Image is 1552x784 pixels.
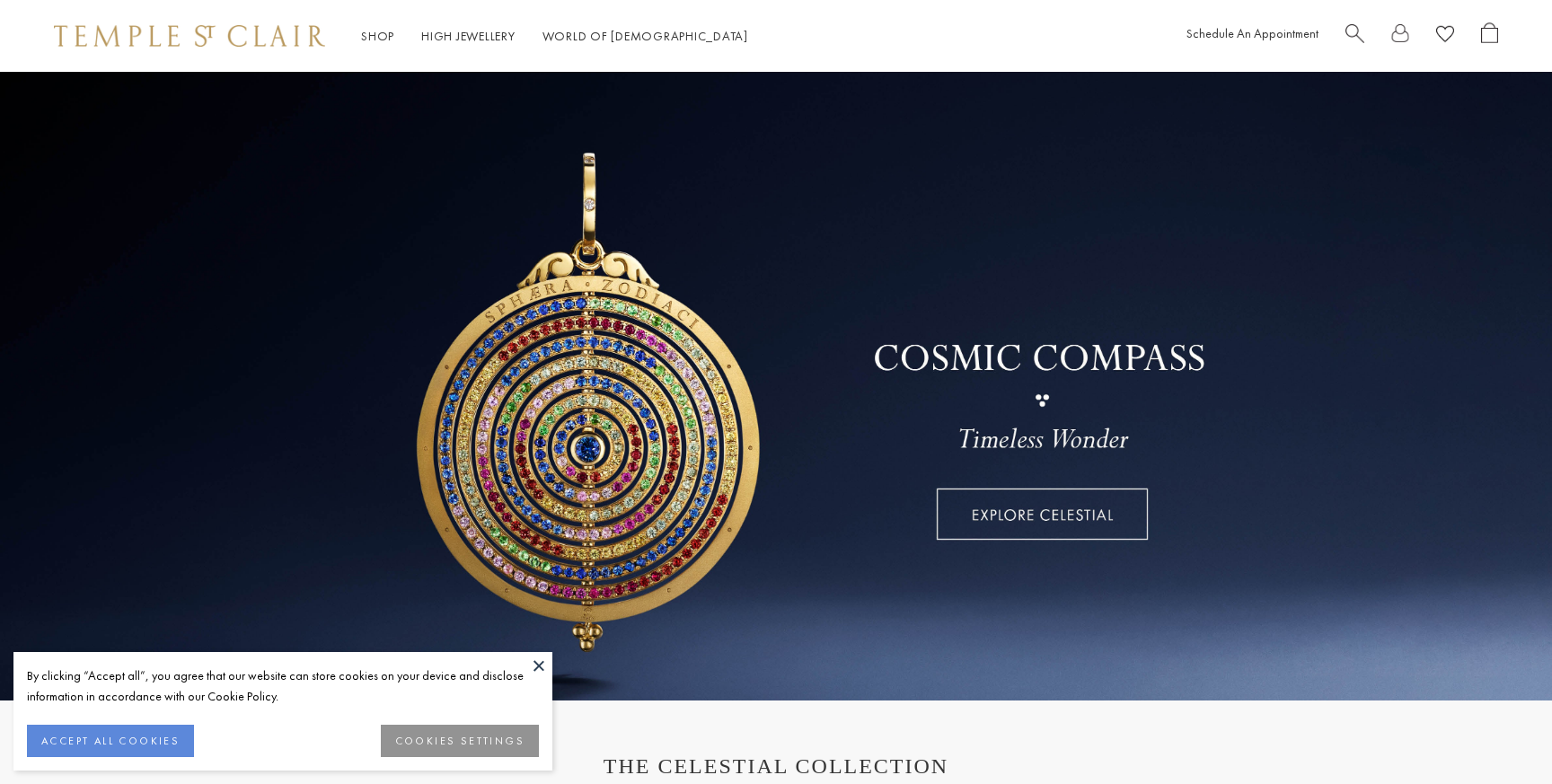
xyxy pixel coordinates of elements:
[361,28,394,44] a: ShopShop
[1186,25,1318,41] a: Schedule An Appointment
[1462,700,1534,766] iframe: Gorgias live chat messenger
[54,25,325,47] img: Temple St. Clair
[361,25,748,48] nav: Main navigation
[542,28,748,44] a: World of [DEMOGRAPHIC_DATA]World of [DEMOGRAPHIC_DATA]
[72,754,1480,779] h1: THE CELESTIAL COLLECTION
[27,725,194,757] button: ACCEPT ALL COOKIES
[1345,22,1364,50] a: Search
[27,665,539,707] div: By clicking “Accept all”, you agree that our website can store cookies on your device and disclos...
[1481,22,1498,50] a: Open Shopping Bag
[1436,22,1454,50] a: View Wishlist
[421,28,516,44] a: High JewelleryHigh Jewellery
[381,725,539,757] button: COOKIES SETTINGS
